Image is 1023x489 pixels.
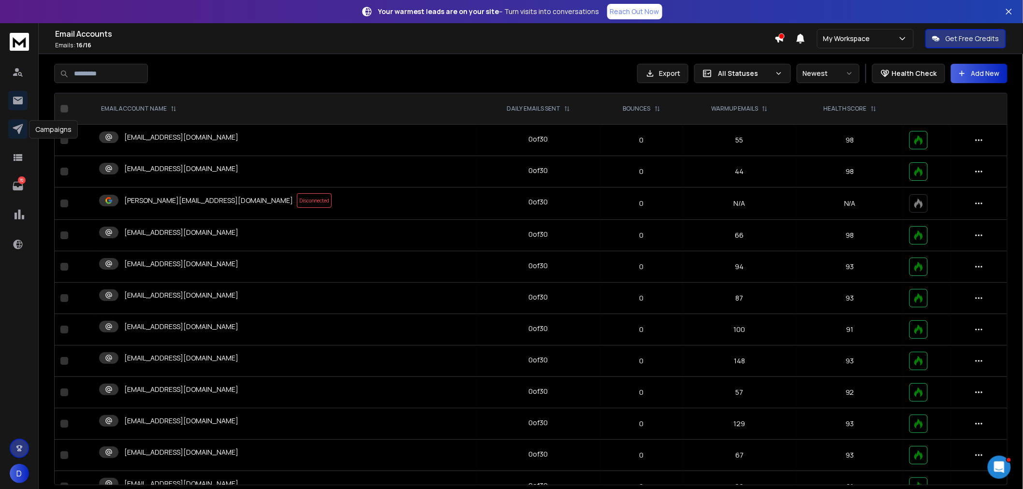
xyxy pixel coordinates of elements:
[683,187,796,220] td: N/A
[124,164,238,173] p: [EMAIL_ADDRESS][DOMAIN_NAME]
[623,105,651,113] p: BOUNCES
[802,199,898,208] p: N/A
[10,33,29,51] img: logo
[683,220,796,251] td: 66
[796,314,904,345] td: 91
[529,230,548,239] div: 0 of 30
[8,176,28,196] a: 70
[796,377,904,408] td: 92
[606,262,677,272] p: 0
[124,228,238,237] p: [EMAIL_ADDRESS][DOMAIN_NAME]
[610,7,659,16] p: Reach Out Now
[892,69,937,78] p: Health Check
[124,416,238,426] p: [EMAIL_ADDRESS][DOMAIN_NAME]
[796,220,904,251] td: 98
[529,292,548,302] div: 0 of 30
[529,134,548,144] div: 0 of 30
[607,4,662,19] a: Reach Out Now
[10,464,29,483] button: D
[29,120,78,139] div: Campaigns
[683,251,796,283] td: 94
[711,105,758,113] p: WARMUP EMAILS
[796,125,904,156] td: 98
[529,355,548,365] div: 0 of 30
[946,34,999,43] p: Get Free Credits
[124,385,238,394] p: [EMAIL_ADDRESS][DOMAIN_NAME]
[797,64,860,83] button: Newest
[124,322,238,331] p: [EMAIL_ADDRESS][DOMAIN_NAME]
[823,105,867,113] p: HEALTH SCORE
[55,28,775,40] h1: Email Accounts
[529,324,548,333] div: 0 of 30
[379,7,599,16] p: – Turn visits into conversations
[683,440,796,471] td: 67
[124,353,238,363] p: [EMAIL_ADDRESS][DOMAIN_NAME]
[124,259,238,269] p: [EMAIL_ADDRESS][DOMAIN_NAME]
[796,251,904,283] td: 93
[529,166,548,175] div: 0 of 30
[18,176,26,184] p: 70
[124,290,238,300] p: [EMAIL_ADDRESS][DOMAIN_NAME]
[124,196,293,205] p: [PERSON_NAME][EMAIL_ADDRESS][DOMAIN_NAME]
[606,419,677,429] p: 0
[823,34,874,43] p: My Workspace
[683,156,796,187] td: 44
[951,64,1008,83] button: Add New
[718,69,771,78] p: All Statuses
[529,418,548,428] div: 0 of 30
[637,64,688,83] button: Export
[606,230,677,240] p: 0
[872,64,945,83] button: Health Check
[796,408,904,440] td: 93
[124,447,238,457] p: [EMAIL_ADDRESS][DOMAIN_NAME]
[796,156,904,187] td: 98
[683,283,796,314] td: 87
[124,132,238,142] p: [EMAIL_ADDRESS][DOMAIN_NAME]
[529,197,548,207] div: 0 of 30
[683,408,796,440] td: 129
[606,356,677,366] p: 0
[796,283,904,314] td: 93
[507,105,560,113] p: DAILY EMAILS SENT
[796,345,904,377] td: 93
[683,314,796,345] td: 100
[683,345,796,377] td: 148
[529,387,548,396] div: 0 of 30
[606,199,677,208] p: 0
[606,450,677,460] p: 0
[76,41,91,49] span: 16 / 16
[925,29,1006,48] button: Get Free Credits
[124,479,238,489] p: [EMAIL_ADDRESS][DOMAIN_NAME]
[606,293,677,303] p: 0
[379,7,499,16] strong: Your warmest leads are on your site
[683,125,796,156] td: 55
[796,440,904,471] td: 93
[606,167,677,176] p: 0
[988,456,1011,479] iframe: Intercom live chat
[529,449,548,459] div: 0 of 30
[529,261,548,271] div: 0 of 30
[606,135,677,145] p: 0
[55,42,775,49] p: Emails :
[297,193,332,208] span: Disconnected
[683,377,796,408] td: 57
[606,325,677,334] p: 0
[101,105,176,113] div: EMAIL ACCOUNT NAME
[606,388,677,397] p: 0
